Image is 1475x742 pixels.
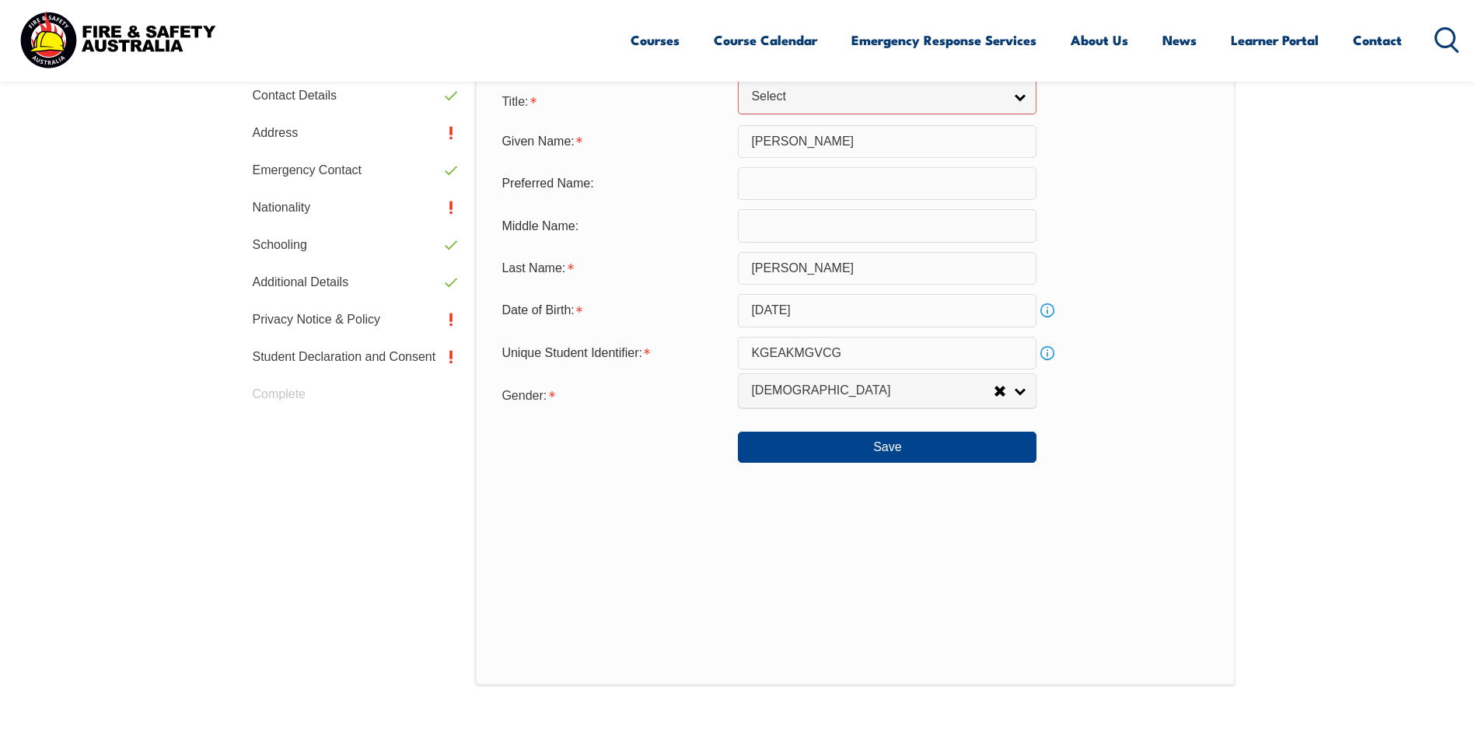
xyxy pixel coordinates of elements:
[502,389,547,402] span: Gender:
[240,152,467,189] a: Emergency Contact
[502,95,528,108] span: Title:
[751,383,994,399] span: [DEMOGRAPHIC_DATA]
[489,254,738,283] div: Last Name is required.
[738,432,1036,463] button: Save
[1353,19,1402,61] a: Contact
[1231,19,1319,61] a: Learner Portal
[751,89,1003,105] span: Select
[240,301,467,338] a: Privacy Notice & Policy
[240,114,467,152] a: Address
[851,19,1036,61] a: Emergency Response Services
[489,296,738,325] div: Date of Birth is required.
[489,379,738,410] div: Gender is required.
[1036,342,1058,364] a: Info
[240,264,467,301] a: Additional Details
[714,19,817,61] a: Course Calendar
[240,338,467,376] a: Student Declaration and Consent
[738,294,1036,327] input: Select Date...
[489,169,738,198] div: Preferred Name:
[738,337,1036,369] input: 10 Characters no 1, 0, O or I
[489,211,738,240] div: Middle Name:
[489,127,738,156] div: Given Name is required.
[489,338,738,368] div: Unique Student Identifier is required.
[1036,299,1058,321] a: Info
[631,19,680,61] a: Courses
[240,77,467,114] a: Contact Details
[489,85,738,116] div: Title is required.
[1071,19,1128,61] a: About Us
[240,189,467,226] a: Nationality
[240,226,467,264] a: Schooling
[1162,19,1197,61] a: News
